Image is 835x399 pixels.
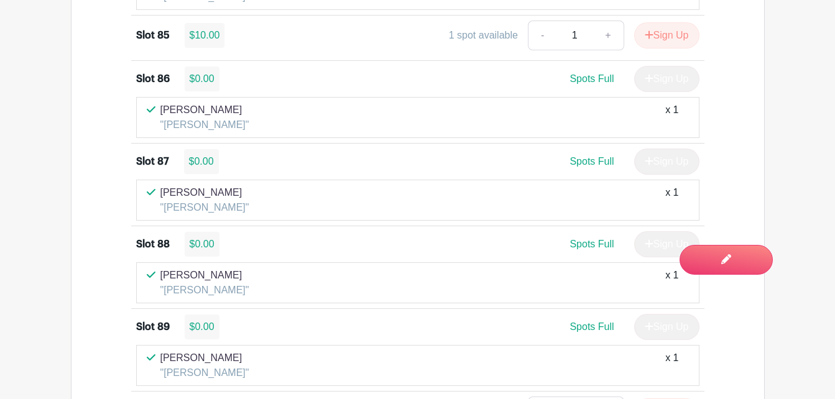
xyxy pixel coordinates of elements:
p: [PERSON_NAME] [160,103,249,117]
span: Spots Full [570,156,614,167]
div: $0.00 [185,314,219,339]
div: $0.00 [184,149,219,174]
div: x 1 [665,351,678,380]
div: x 1 [665,103,678,132]
div: $0.00 [185,66,219,91]
p: [PERSON_NAME] [160,185,249,200]
p: "[PERSON_NAME]" [160,365,249,380]
div: $10.00 [185,23,225,48]
p: [PERSON_NAME] [160,268,249,283]
div: 1 spot available [449,28,518,43]
div: Slot 86 [136,71,170,86]
div: Slot 87 [136,154,169,169]
span: Spots Full [570,73,614,84]
span: Spots Full [570,321,614,332]
button: Sign Up [634,22,699,48]
span: Spots Full [570,239,614,249]
div: Slot 85 [136,28,170,43]
p: "[PERSON_NAME]" [160,283,249,298]
a: + [593,21,624,50]
p: "[PERSON_NAME]" [160,200,249,215]
div: $0.00 [185,232,219,257]
div: x 1 [665,185,678,215]
p: [PERSON_NAME] [160,351,249,365]
div: Slot 88 [136,237,170,252]
a: - [528,21,556,50]
div: Slot 89 [136,319,170,334]
div: x 1 [665,268,678,298]
p: "[PERSON_NAME]" [160,117,249,132]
